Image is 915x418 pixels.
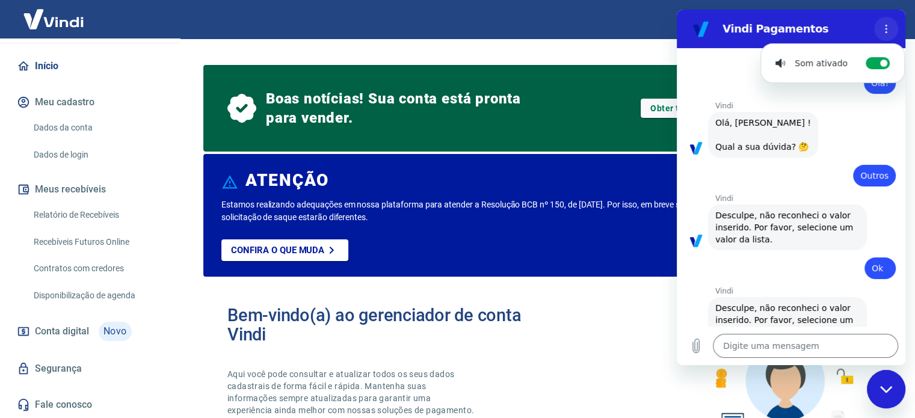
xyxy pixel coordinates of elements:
button: Meu cadastro [14,89,165,115]
a: Confira o que muda [221,239,348,261]
h6: ATENÇÃO [245,174,329,186]
iframe: Botão para abrir a janela de mensagens, conversa em andamento [867,370,905,408]
a: Relatório de Recebíveis [29,203,165,227]
a: Início [14,53,165,79]
iframe: Janela de mensagens [677,10,905,365]
a: Fale conosco [14,392,165,418]
a: Segurança [14,355,165,382]
p: Aqui você pode consultar e atualizar todos os seus dados cadastrais de forma fácil e rápida. Mant... [227,368,476,416]
a: Conta digitalNovo [14,317,165,346]
a: Dados da conta [29,115,165,140]
a: Recebíveis Futuros Online [29,230,165,254]
a: Obter token de integração [641,99,766,118]
p: Estamos realizando adequações em nossa plataforma para atender a Resolução BCB nº 150, de [DATE].... [221,198,739,224]
h2: Bem-vindo(a) ao gerenciador de conta Vindi [227,306,545,344]
span: Conta digital [35,323,89,340]
span: Novo [99,322,132,341]
img: Vindi [14,1,93,37]
p: Confira o que muda [231,245,324,256]
a: Disponibilização de agenda [29,283,165,308]
button: Meus recebíveis [14,176,165,203]
a: Dados de login [29,143,165,167]
a: Contratos com credores [29,256,165,281]
button: Sair [857,8,901,31]
span: Boas notícias! Sua conta está pronta para vender. [266,89,526,128]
